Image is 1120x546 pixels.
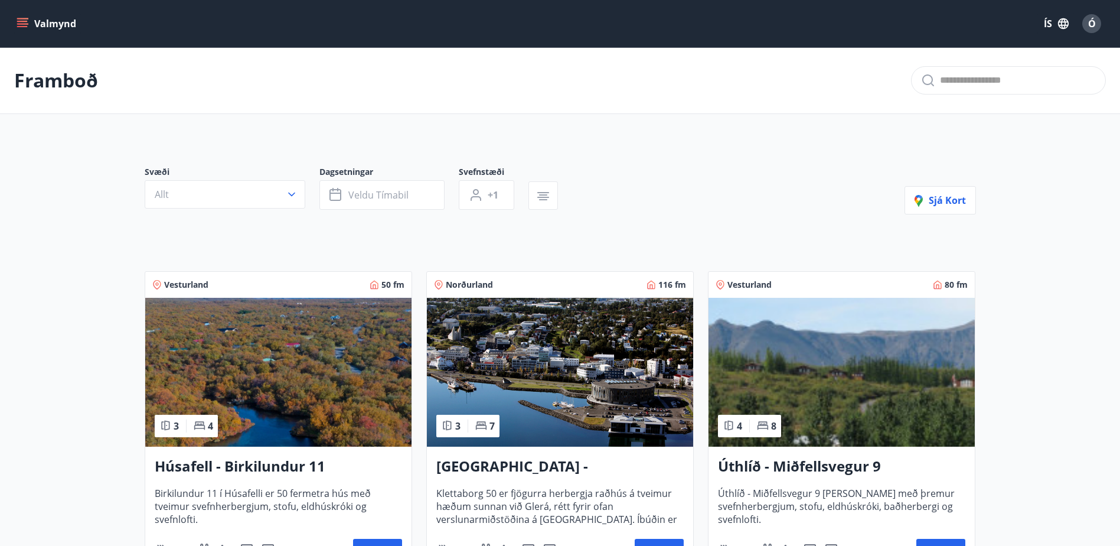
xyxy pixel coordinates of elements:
span: 8 [771,420,776,433]
img: Paella dish [145,298,412,447]
span: 116 fm [658,279,686,291]
span: Norðurland [446,279,493,291]
h3: [GEOGRAPHIC_DATA] - [GEOGRAPHIC_DATA] 50 [436,456,684,477]
span: 3 [174,420,179,433]
span: 4 [208,420,213,433]
span: +1 [488,188,498,201]
button: Sjá kort [905,186,976,214]
span: 7 [489,420,495,433]
button: Allt [145,180,305,209]
h3: Úthlíð - Miðfellsvegur 9 [718,456,965,477]
span: Klettaborg 50 er fjögurra herbergja raðhús á tveimur hæðum sunnan við Glerá, rétt fyrir ofan vers... [436,487,684,526]
img: Paella dish [427,298,693,447]
span: Úthlíð - Miðfellsvegur 9 [PERSON_NAME] með þremur svefnherbergjum, stofu, eldhúskróki, baðherberg... [718,487,965,526]
span: Allt [155,188,169,201]
button: Ó [1077,9,1106,38]
span: Vesturland [727,279,772,291]
span: Svæði [145,166,319,180]
span: Dagsetningar [319,166,459,180]
span: 3 [455,420,461,433]
span: Svefnstæði [459,166,528,180]
span: Veldu tímabil [348,188,409,201]
span: 50 fm [381,279,404,291]
span: Ó [1088,17,1096,30]
button: +1 [459,180,514,210]
p: Framboð [14,67,98,93]
button: ÍS [1037,13,1075,34]
span: 80 fm [945,279,968,291]
span: Birkilundur 11 í Húsafelli er 50 fermetra hús með tveimur svefnherbergjum, stofu, eldhúskróki og ... [155,487,402,526]
h3: Húsafell - Birkilundur 11 [155,456,402,477]
button: Veldu tímabil [319,180,445,210]
span: Vesturland [164,279,208,291]
span: Sjá kort [915,194,966,207]
span: 4 [737,420,742,433]
img: Paella dish [708,298,975,447]
button: menu [14,13,81,34]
